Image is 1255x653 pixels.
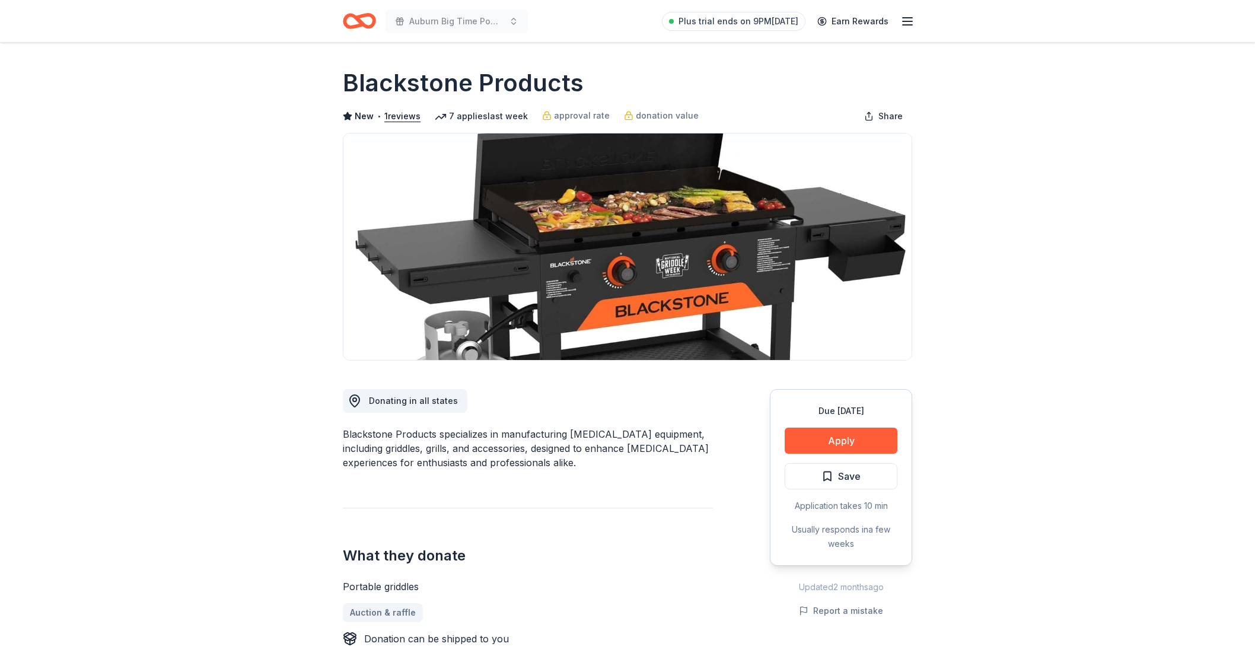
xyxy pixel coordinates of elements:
[799,604,883,618] button: Report a mistake
[855,104,912,128] button: Share
[343,427,713,470] div: Blackstone Products specializes in manufacturing [MEDICAL_DATA] equipment, including griddles, gr...
[343,7,376,35] a: Home
[785,404,897,418] div: Due [DATE]
[364,632,509,646] div: Donation can be shipped to you
[377,112,381,121] span: •
[785,428,897,454] button: Apply
[785,523,897,551] div: Usually responds in a few weeks
[369,396,458,406] span: Donating in all states
[662,12,805,31] a: Plus trial ends on 9PM[DATE]
[343,546,713,565] h2: What they donate
[554,109,610,123] span: approval rate
[343,579,713,594] div: Portable griddles
[810,11,896,32] a: Earn Rewards
[770,580,912,594] div: Updated 2 months ago
[542,109,610,123] a: approval rate
[355,109,374,123] span: New
[384,109,421,123] button: 1reviews
[386,9,528,33] button: Auburn Big Time Pow Wow
[343,603,423,622] a: Auction & raffle
[409,14,504,28] span: Auburn Big Time Pow Wow
[878,109,903,123] span: Share
[624,109,699,123] a: donation value
[343,133,912,360] img: Image for Blackstone Products
[343,66,584,100] h1: Blackstone Products
[435,109,528,123] div: 7 applies last week
[679,14,798,28] span: Plus trial ends on 9PM[DATE]
[785,499,897,513] div: Application takes 10 min
[838,469,861,484] span: Save
[636,109,699,123] span: donation value
[785,463,897,489] button: Save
